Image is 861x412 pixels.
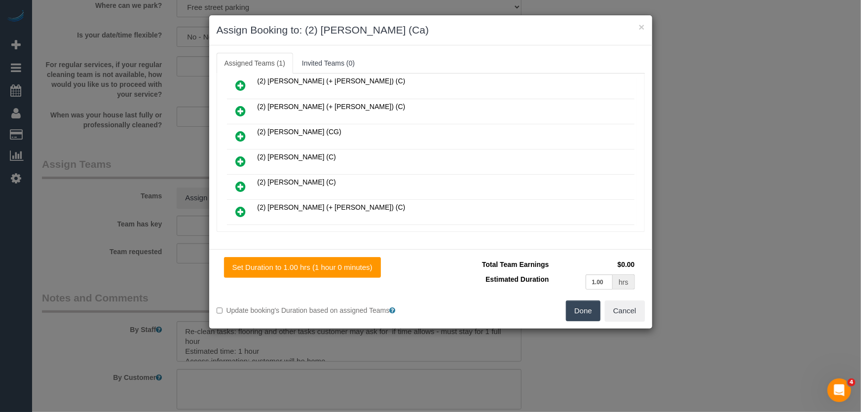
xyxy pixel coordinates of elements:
[224,257,381,278] button: Set Duration to 1.00 hrs (1 hour 0 minutes)
[258,203,406,211] span: (2) [PERSON_NAME] (+ [PERSON_NAME]) (C)
[217,53,293,74] a: Assigned Teams (1)
[613,274,635,290] div: hrs
[258,178,336,186] span: (2) [PERSON_NAME] (C)
[217,23,645,37] h3: Assign Booking to: (2) [PERSON_NAME] (Ca)
[294,53,363,74] a: Invited Teams (0)
[258,153,336,161] span: (2) [PERSON_NAME] (C)
[848,378,856,386] span: 4
[486,275,549,283] span: Estimated Duration
[638,22,644,32] button: ×
[217,305,423,315] label: Update booking's Duration based on assigned Teams
[566,300,600,321] button: Done
[217,307,223,314] input: Update booking's Duration based on assigned Teams
[438,257,552,272] td: Total Team Earnings
[552,257,637,272] td: $0.00
[827,378,851,402] iframe: Intercom live chat
[258,77,406,85] span: (2) [PERSON_NAME] (+ [PERSON_NAME]) (C)
[258,128,341,136] span: (2) [PERSON_NAME] (CG)
[605,300,645,321] button: Cancel
[258,103,406,111] span: (2) [PERSON_NAME] (+ [PERSON_NAME]) (C)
